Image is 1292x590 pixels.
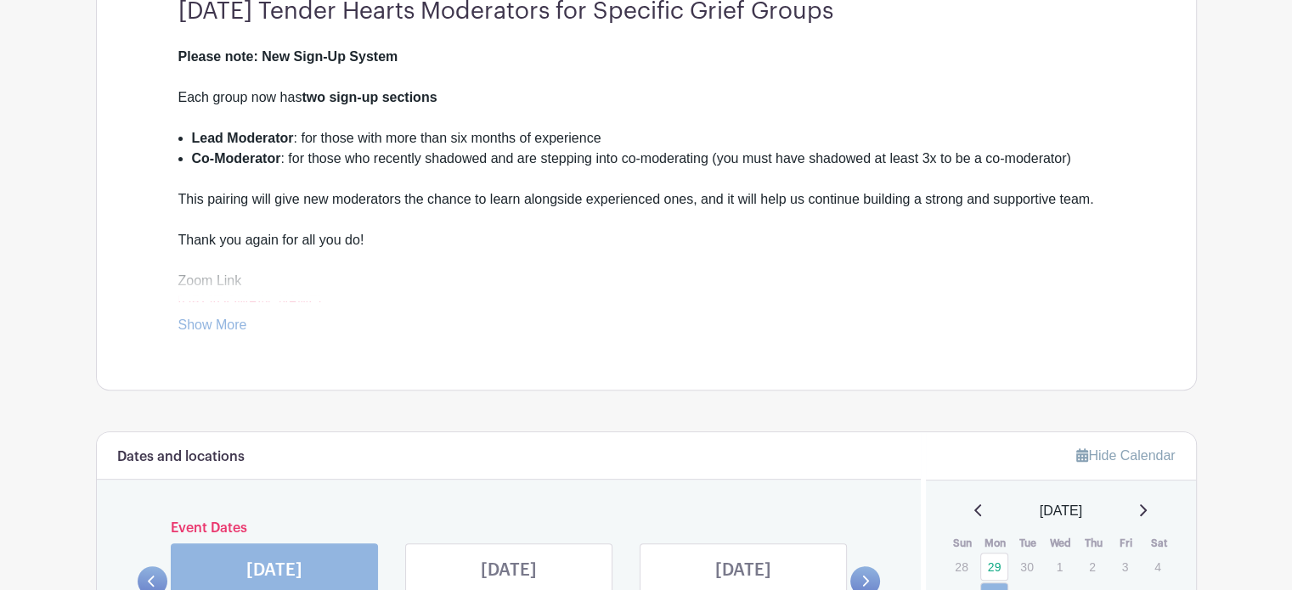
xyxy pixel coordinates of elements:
th: Fri [1110,535,1143,552]
li: : for those who recently shadowed and are stepping into co-moderating (you must have shadowed at ... [192,149,1114,189]
th: Wed [1045,535,1078,552]
strong: Co-Moderator [192,151,281,166]
div: This pairing will give new moderators the chance to learn alongside experienced ones, and it will... [178,189,1114,332]
p: 2 [1078,553,1106,580]
p: 30 [1013,553,1041,580]
strong: Lead Moderator [192,131,294,145]
div: Each group now has [178,87,1114,128]
th: Thu [1077,535,1110,552]
th: Tue [1012,535,1045,552]
strong: two sign-up sections [302,90,437,104]
th: Sun [946,535,979,552]
th: Sat [1142,535,1176,552]
p: 4 [1143,553,1171,580]
strong: Please note: New Sign-Up System [178,49,398,64]
th: Mon [979,535,1013,552]
h6: Dates and locations [117,449,245,465]
p: 3 [1111,553,1139,580]
a: Show More [178,317,247,339]
p: 1 [1046,553,1074,580]
span: [DATE] [1040,501,1082,521]
a: Hide Calendar [1076,448,1175,463]
a: 29 [980,553,1008,581]
li: : for those with more than six months of experience [192,128,1114,149]
h6: Event Dates [167,520,851,537]
p: 28 [947,553,975,580]
a: [URL][DOMAIN_NAME] [178,294,322,308]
